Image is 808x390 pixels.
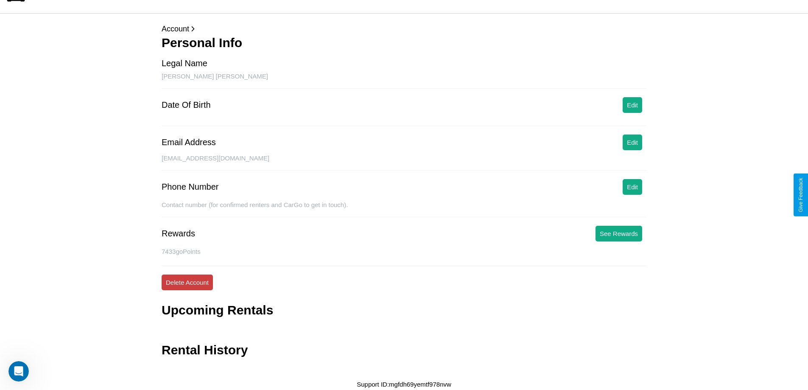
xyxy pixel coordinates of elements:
[162,246,646,257] p: 7433 goPoints
[162,229,195,238] div: Rewards
[162,137,216,147] div: Email Address
[596,226,642,241] button: See Rewards
[357,379,451,390] p: Support ID: mgfdh69yemtf978nvw
[162,36,646,50] h3: Personal Info
[162,59,207,68] div: Legal Name
[162,201,646,217] div: Contact number (for confirmed renters and CarGo to get in touch).
[623,135,642,150] button: Edit
[162,343,248,357] h3: Rental History
[162,275,213,290] button: Delete Account
[623,179,642,195] button: Edit
[162,100,211,110] div: Date Of Birth
[162,303,273,317] h3: Upcoming Rentals
[162,22,646,36] p: Account
[162,73,646,89] div: [PERSON_NAME] [PERSON_NAME]
[798,178,804,212] div: Give Feedback
[162,182,219,192] div: Phone Number
[8,361,29,382] iframe: Intercom live chat
[162,154,646,171] div: [EMAIL_ADDRESS][DOMAIN_NAME]
[623,97,642,113] button: Edit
